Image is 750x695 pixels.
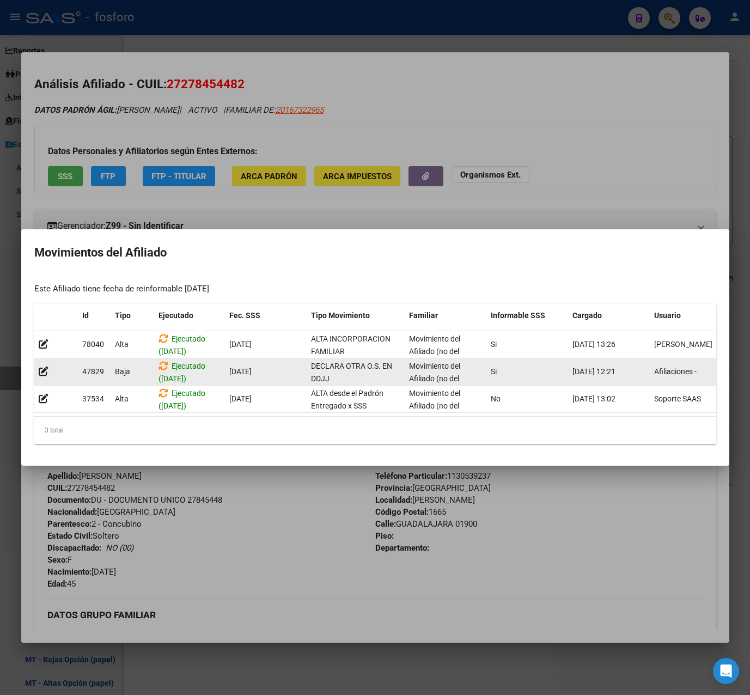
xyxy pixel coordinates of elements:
[486,304,568,327] datatable-header-cell: Informable SSS
[34,417,716,444] div: 3 total
[311,334,391,356] span: ALTA INCORPORACION FAMILIAR
[158,334,205,356] span: Ejecutado ([DATE])
[311,311,370,320] span: Tipo Movimiento
[158,389,205,410] span: Ejecutado ([DATE])
[572,311,602,320] span: Cargado
[713,658,739,684] div: Open Intercom Messenger
[491,367,497,376] span: Si
[111,304,154,327] datatable-header-cell: Tipo
[650,304,731,327] datatable-header-cell: Usuario
[34,242,716,263] h2: Movimientos del Afiliado
[229,311,260,320] span: Fec. SSS
[572,394,615,403] span: [DATE] 13:02
[311,389,383,410] span: ALTA desde el Padrón Entregado x SSS
[409,311,438,320] span: Familiar
[34,283,716,295] div: Este Afiliado tiene fecha de reinformable [DATE]
[491,340,497,349] span: Si
[158,362,205,383] span: Ejecutado ([DATE])
[654,340,712,349] span: [PERSON_NAME]
[409,334,460,368] span: Movimiento del Afiliado (no del grupo)
[654,311,681,320] span: Usuario
[115,367,130,376] span: Baja
[409,362,460,395] span: Movimiento del Afiliado (no del grupo)
[654,367,697,376] span: Afiliaciones -
[405,304,486,327] datatable-header-cell: Familiar
[115,394,129,403] span: Alta
[491,311,545,320] span: Informable SSS
[229,394,252,403] span: [DATE]
[115,340,129,349] span: Alta
[225,304,307,327] datatable-header-cell: Fec. SSS
[409,389,460,423] span: Movimiento del Afiliado (no del grupo)
[78,304,111,327] datatable-header-cell: Id
[572,367,615,376] span: [DATE] 12:21
[158,311,193,320] span: Ejecutado
[154,304,225,327] datatable-header-cell: Ejecutado
[572,340,615,349] span: [DATE] 13:26
[82,367,104,376] span: 47829
[82,311,89,320] span: Id
[229,367,252,376] span: [DATE]
[568,304,650,327] datatable-header-cell: Cargado
[654,394,701,403] span: Soporte SAAS
[115,311,131,320] span: Tipo
[307,304,405,327] datatable-header-cell: Tipo Movimiento
[229,340,252,349] span: [DATE]
[491,394,501,403] span: No
[311,362,392,383] span: DECLARA OTRA O.S. EN DDJJ
[82,340,104,349] span: 78040
[82,394,104,403] span: 37534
